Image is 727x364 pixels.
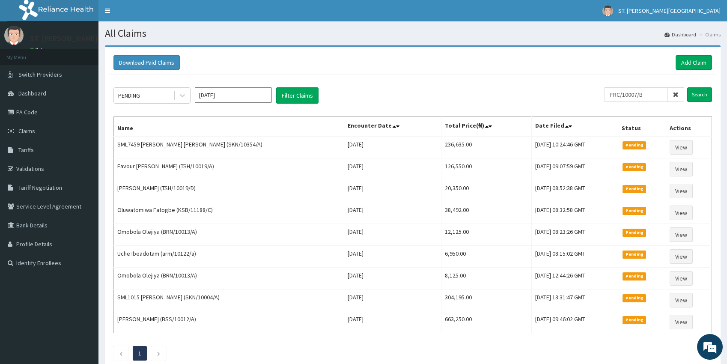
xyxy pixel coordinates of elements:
[344,117,441,137] th: Encounter Date
[105,28,721,39] h1: All Claims
[30,47,51,53] a: Online
[441,224,531,246] td: 12,125.00
[605,87,667,102] input: Search by HMO ID
[670,140,693,155] a: View
[441,202,531,224] td: 38,492.00
[623,272,646,280] span: Pending
[531,136,618,158] td: [DATE] 10:24:46 GMT
[664,31,696,38] a: Dashboard
[344,158,441,180] td: [DATE]
[670,227,693,242] a: View
[441,180,531,202] td: 20,350.00
[623,229,646,236] span: Pending
[670,162,693,176] a: View
[623,207,646,215] span: Pending
[441,268,531,289] td: 8,125.00
[623,251,646,258] span: Pending
[4,26,24,45] img: User Image
[276,87,319,104] button: Filter Claims
[531,180,618,202] td: [DATE] 08:52:38 GMT
[602,6,613,16] img: User Image
[623,163,646,171] span: Pending
[344,246,441,268] td: [DATE]
[670,206,693,220] a: View
[114,202,344,224] td: Oluwatomiwa Fatogbe (KSB/11188/C)
[618,117,666,137] th: Status
[344,268,441,289] td: [DATE]
[441,311,531,333] td: 663,250.00
[531,224,618,246] td: [DATE] 08:23:26 GMT
[114,289,344,311] td: SML1015 [PERSON_NAME] (SKN/10004/A)
[531,158,618,180] td: [DATE] 09:07:59 GMT
[697,31,721,38] li: Claims
[441,246,531,268] td: 6,950.00
[531,117,618,137] th: Date Filed
[114,224,344,246] td: Omobola Olejiya (BRN/10013/A)
[114,311,344,333] td: [PERSON_NAME] (BSS/10012/A)
[344,180,441,202] td: [DATE]
[18,90,46,97] span: Dashboard
[138,349,141,357] a: Page 1 is your current page
[441,117,531,137] th: Total Price(₦)
[670,271,693,286] a: View
[676,55,712,70] a: Add Claim
[531,268,618,289] td: [DATE] 12:44:26 GMT
[344,136,441,158] td: [DATE]
[114,246,344,268] td: Uche Ibeadotam (arm/10122/a)
[114,158,344,180] td: Favour [PERSON_NAME] (TSH/10019/A)
[623,294,646,302] span: Pending
[113,55,180,70] button: Download Paid Claims
[114,136,344,158] td: SML7459 [PERSON_NAME] [PERSON_NAME] (SKN/10354/A)
[618,7,721,15] span: ST. [PERSON_NAME][GEOGRAPHIC_DATA]
[531,311,618,333] td: [DATE] 09:46:02 GMT
[531,246,618,268] td: [DATE] 08:15:02 GMT
[18,127,35,135] span: Claims
[670,293,693,307] a: View
[344,202,441,224] td: [DATE]
[670,315,693,329] a: View
[531,289,618,311] td: [DATE] 13:31:47 GMT
[344,289,441,311] td: [DATE]
[18,146,34,154] span: Tariffs
[441,289,531,311] td: 304,195.00
[623,316,646,324] span: Pending
[687,87,712,102] input: Search
[119,349,123,357] a: Previous page
[441,136,531,158] td: 236,635.00
[666,117,712,137] th: Actions
[623,185,646,193] span: Pending
[441,158,531,180] td: 126,550.00
[30,35,168,42] p: ST. [PERSON_NAME][GEOGRAPHIC_DATA]
[344,311,441,333] td: [DATE]
[157,349,161,357] a: Next page
[118,91,140,100] div: PENDING
[195,87,272,103] input: Select Month and Year
[531,202,618,224] td: [DATE] 08:32:58 GMT
[623,141,646,149] span: Pending
[114,180,344,202] td: [PERSON_NAME] (TSH/10019/D)
[670,249,693,264] a: View
[18,71,62,78] span: Switch Providers
[18,184,62,191] span: Tariff Negotiation
[670,184,693,198] a: View
[114,117,344,137] th: Name
[344,224,441,246] td: [DATE]
[114,268,344,289] td: Omobola Olejiya (BRN/10013/A)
